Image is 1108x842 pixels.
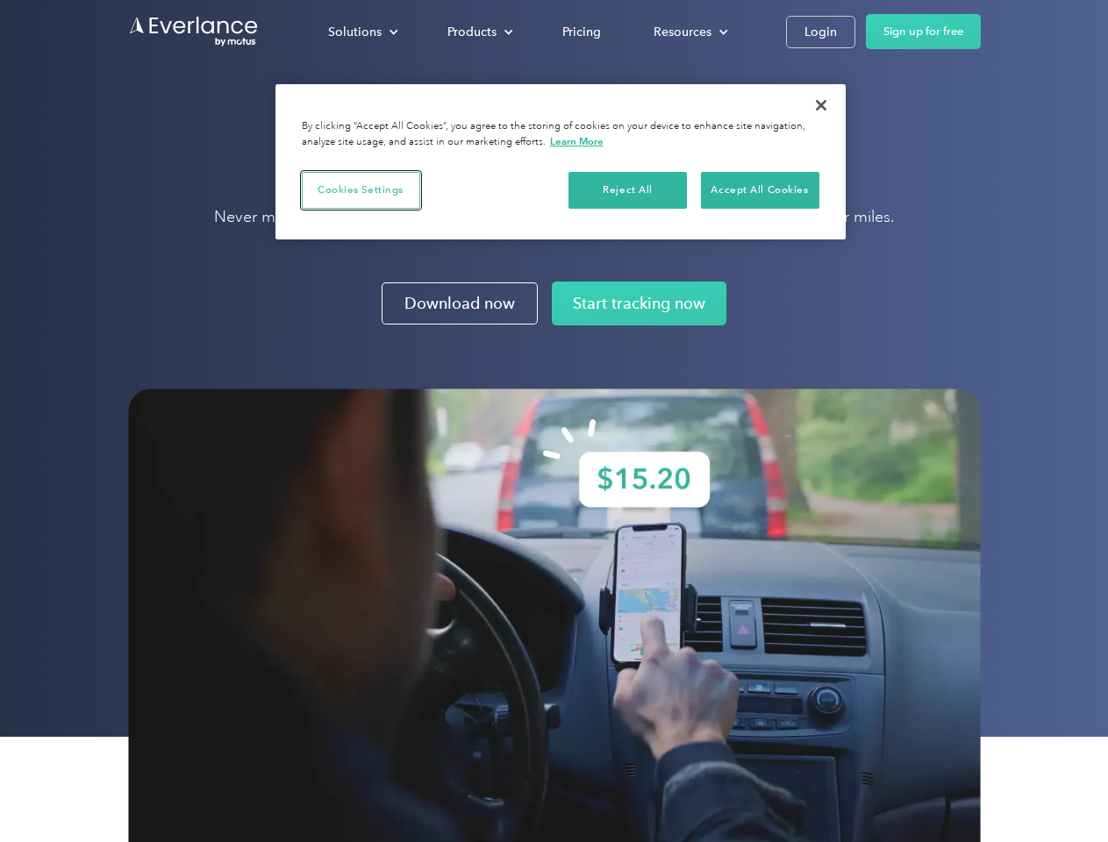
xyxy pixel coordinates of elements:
[447,21,497,43] div: Products
[552,282,726,325] a: Start tracking now
[550,135,604,147] a: More information about your privacy, opens in a new tab
[654,21,711,43] div: Resources
[430,17,527,47] div: Products
[328,21,382,43] div: Solutions
[275,84,846,239] div: Privacy
[568,172,687,209] button: Reject All
[562,21,601,43] div: Pricing
[866,14,981,49] a: Sign up for free
[302,119,819,150] div: By clicking “Accept All Cookies”, you agree to the storing of cookies on your device to enhance s...
[804,21,837,43] div: Login
[382,282,537,325] a: Download now
[311,17,412,47] div: Solutions
[701,172,819,209] button: Accept All Cookies
[636,17,742,47] div: Resources
[302,172,420,209] button: Cookies Settings
[545,17,618,47] a: Pricing
[786,16,855,48] a: Login
[128,15,260,48] a: Go to homepage
[214,140,895,189] h1: Automatic mileage tracker
[802,86,840,125] button: Close
[214,206,895,227] p: Never miss a mile with the Everlance mileage tracker app. Set it, forget it and track all your mi...
[275,84,846,239] div: Cookie banner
